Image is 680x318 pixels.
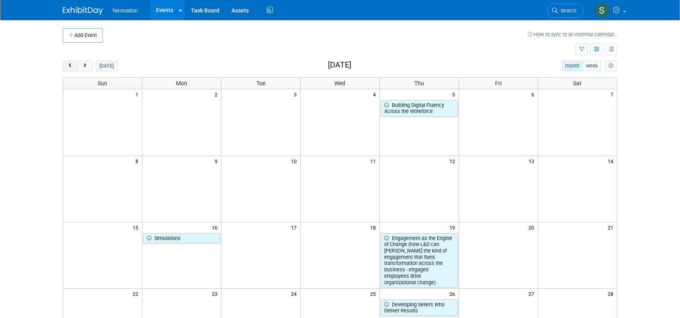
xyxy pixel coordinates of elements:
[381,300,458,316] a: Developing Sellers Who Deliver Results
[528,156,538,166] span: 13
[256,80,265,86] span: Tue
[372,89,379,99] span: 4
[610,89,617,99] span: 7
[607,156,617,166] span: 14
[608,64,614,69] i: Personalize Calendar
[607,222,617,232] span: 21
[214,89,221,99] span: 2
[176,80,187,86] span: Mon
[77,61,92,71] button: next
[594,3,610,18] img: Susan Hurrell
[113,7,138,14] span: Neovation
[214,156,221,166] span: 9
[132,289,142,299] span: 22
[528,222,538,232] span: 20
[558,8,576,14] span: Search
[495,80,502,86] span: Fri
[369,222,379,232] span: 18
[528,289,538,299] span: 27
[98,80,107,86] span: Sun
[290,289,300,299] span: 24
[328,61,351,70] h2: [DATE]
[449,289,459,299] span: 26
[334,80,345,86] span: Wed
[573,80,582,86] span: Sat
[451,89,459,99] span: 5
[135,156,142,166] span: 8
[132,222,142,232] span: 15
[369,289,379,299] span: 25
[290,222,300,232] span: 17
[530,89,538,99] span: 6
[143,233,220,244] a: Simulations
[96,61,117,71] button: [DATE]
[605,61,617,71] button: myCustomButton
[449,222,459,232] span: 19
[63,61,78,71] button: prev
[547,4,584,18] a: Search
[63,7,103,15] img: ExhibitDay
[381,100,458,117] a: Building Digital Fluency Across the Workforce
[211,222,221,232] span: 16
[369,156,379,166] span: 11
[211,289,221,299] span: 23
[449,156,459,166] span: 12
[293,89,300,99] span: 3
[381,233,458,288] a: Engagement as the Engine of Change (how L&D can [PERSON_NAME] the kind of engagement that fuels t...
[583,61,601,71] button: week
[63,28,103,43] button: Add Event
[414,80,424,86] span: Thu
[562,61,583,71] button: month
[607,289,617,299] span: 28
[290,156,300,166] span: 10
[135,89,142,99] span: 1
[528,31,617,37] a: How to sync to an external calendar...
